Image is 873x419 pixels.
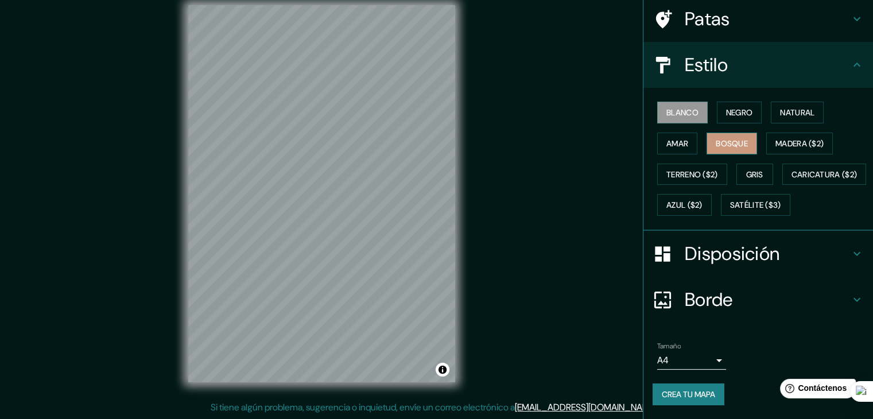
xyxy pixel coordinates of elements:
font: Estilo [685,53,728,77]
button: Azul ($2) [657,194,712,216]
button: Caricatura ($2) [782,164,867,185]
div: Borde [643,277,873,323]
font: Satélite ($3) [730,200,781,211]
font: Madera ($2) [775,138,824,149]
button: Blanco [657,102,708,123]
font: Si tiene algún problema, sugerencia o inquietud, envíe un correo electrónico a [211,401,515,413]
font: Natural [780,107,814,118]
button: Activar o desactivar atribución [436,363,449,377]
button: Madera ($2) [766,133,833,154]
font: Caricatura ($2) [791,169,858,180]
button: Terreno ($2) [657,164,727,185]
button: Crea tu mapa [653,383,724,405]
button: Satélite ($3) [721,194,790,216]
font: Negro [726,107,753,118]
font: Bosque [716,138,748,149]
font: Azul ($2) [666,200,703,211]
iframe: Lanzador de widgets de ayuda [771,374,860,406]
font: Gris [746,169,763,180]
font: Patas [685,7,730,31]
div: A4 [657,351,726,370]
button: Gris [736,164,773,185]
button: Negro [717,102,762,123]
button: Natural [771,102,824,123]
canvas: Mapa [188,5,455,382]
button: Amar [657,133,697,154]
div: Estilo [643,42,873,88]
button: Bosque [707,133,757,154]
font: A4 [657,354,669,366]
font: Borde [685,288,733,312]
div: Disposición [643,231,873,277]
font: Terreno ($2) [666,169,718,180]
font: Disposición [685,242,779,266]
font: Tamaño [657,342,681,351]
font: Crea tu mapa [662,389,715,399]
a: [EMAIL_ADDRESS][DOMAIN_NAME] [515,401,657,413]
font: Blanco [666,107,699,118]
font: Amar [666,138,688,149]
